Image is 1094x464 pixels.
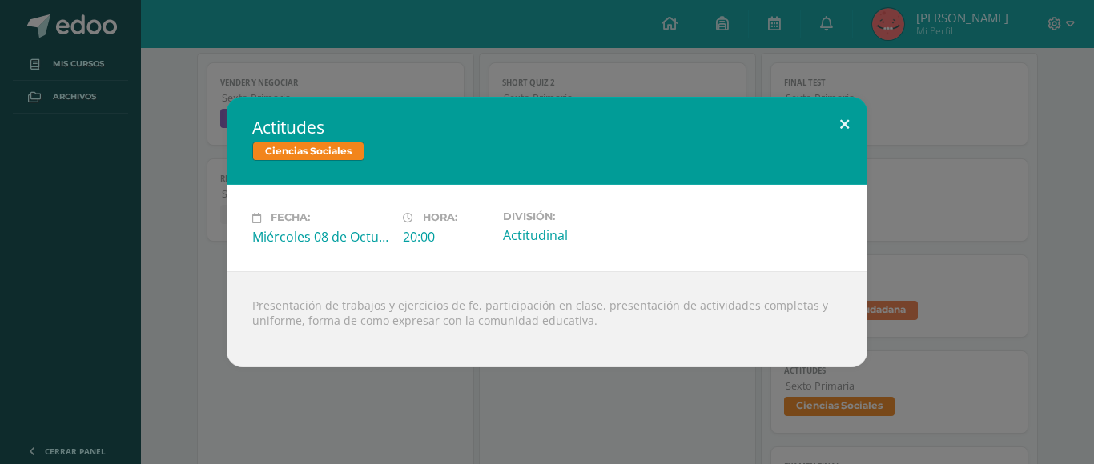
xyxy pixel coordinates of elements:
[271,212,310,224] span: Fecha:
[423,212,457,224] span: Hora:
[503,226,641,244] div: Actitudinal
[822,97,867,151] button: Close (Esc)
[403,228,490,246] div: 20:00
[252,228,390,246] div: Miércoles 08 de Octubre
[252,116,842,138] h2: Actitudes
[227,271,867,367] div: Presentación de trabajos y ejercicios de fe, participación en clase, presentación de actividades ...
[252,142,364,161] span: Ciencias Sociales
[503,210,641,222] label: División:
